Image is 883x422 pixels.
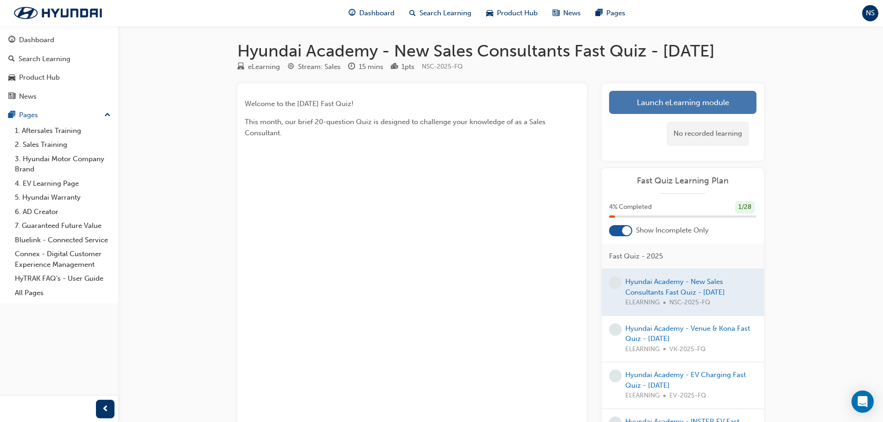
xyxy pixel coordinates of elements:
span: Product Hub [497,8,538,19]
a: Hyundai Academy - EV Charging Fast Quiz - [DATE] [625,371,746,390]
a: car-iconProduct Hub [479,4,545,23]
a: Search Learning [4,50,114,68]
span: search-icon [8,55,15,63]
div: 1 / 28 [735,201,755,214]
div: 1 pts [401,62,414,72]
span: Search Learning [419,8,471,19]
a: Launch eLearning module [609,91,756,114]
button: Pages [4,107,114,124]
a: Fast Quiz Learning Plan [609,176,756,186]
span: prev-icon [102,403,109,415]
span: NS [866,8,875,19]
span: VK-2025-FQ [669,344,705,355]
div: Product Hub [19,72,60,83]
a: news-iconNews [545,4,588,23]
span: clock-icon [348,63,355,71]
span: pages-icon [596,7,603,19]
div: eLearning [248,62,280,72]
span: car-icon [486,7,493,19]
span: 4 % Completed [609,202,652,213]
span: This month, our brief 20-question Quiz is designed to challenge your knowledge of as a Sales Cons... [245,118,547,137]
img: Trak [5,3,111,23]
a: Bluelink - Connected Service [11,233,114,247]
a: search-iconSearch Learning [402,4,479,23]
div: Pages [19,110,38,120]
a: All Pages [11,286,114,300]
span: podium-icon [391,63,398,71]
a: News [4,88,114,105]
span: EV-2025-FQ [669,391,706,401]
span: learningRecordVerb_NONE-icon [609,370,622,382]
button: DashboardSearch LearningProduct HubNews [4,30,114,107]
span: guage-icon [8,36,15,44]
span: news-icon [553,7,559,19]
a: Dashboard [4,31,114,49]
div: 15 mins [359,62,383,72]
a: 4. EV Learning Page [11,176,114,191]
a: guage-iconDashboard [341,4,402,23]
div: No recorded learning [667,121,749,146]
div: Search Learning [19,54,70,64]
span: Learning resource code [422,63,463,70]
span: search-icon [409,7,416,19]
a: 1. Aftersales Training [11,124,114,138]
div: Duration [348,61,383,73]
span: target-icon [287,63,294,71]
a: pages-iconPages [588,4,633,23]
a: Hyundai Academy - Venue & Kona Fast Quiz - [DATE] [625,324,750,343]
span: Welcome to the [DATE] Fast Quiz! [245,100,354,108]
a: HyTRAK FAQ's - User Guide [11,271,114,286]
span: Pages [606,8,625,19]
a: Connex - Digital Customer Experience Management [11,247,114,271]
span: News [563,8,581,19]
h1: Hyundai Academy - New Sales Consultants Fast Quiz - [DATE] [237,41,764,61]
div: News [19,91,37,102]
span: ELEARNING [625,391,660,401]
div: Stream [287,61,341,73]
span: learningRecordVerb_NONE-icon [609,277,622,289]
span: Dashboard [359,8,394,19]
span: pages-icon [8,111,15,120]
span: Fast Quiz - 2025 [609,251,663,262]
div: Stream: Sales [298,62,341,72]
a: 7. Guaranteed Future Value [11,219,114,233]
span: ELEARNING [625,344,660,355]
span: learningRecordVerb_NONE-icon [609,323,622,336]
span: car-icon [8,74,15,82]
a: 3. Hyundai Motor Company Brand [11,152,114,176]
div: Points [391,61,414,73]
div: Open Intercom Messenger [851,391,874,413]
span: learningResourceType_ELEARNING-icon [237,63,244,71]
span: guage-icon [349,7,356,19]
a: 5. Hyundai Warranty [11,190,114,205]
div: Type [237,61,280,73]
a: Product Hub [4,69,114,86]
a: 6. AD Creator [11,205,114,219]
button: NS [862,5,878,21]
span: Show Incomplete Only [636,225,709,236]
div: Dashboard [19,35,54,45]
span: up-icon [104,109,111,121]
a: 2. Sales Training [11,138,114,152]
span: news-icon [8,93,15,101]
